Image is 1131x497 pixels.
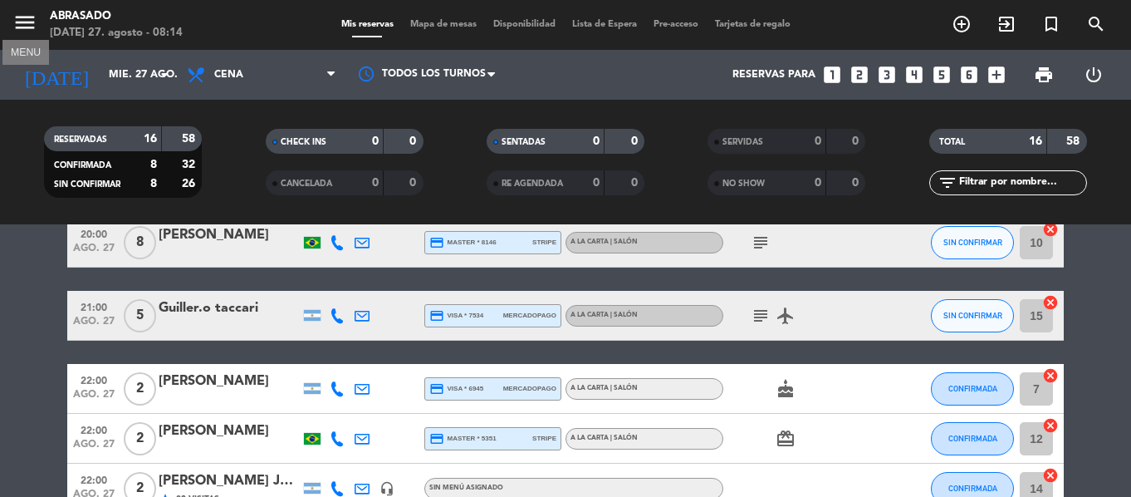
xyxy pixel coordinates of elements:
[948,434,997,443] span: CONFIRMADA
[821,64,843,86] i: looks_one
[73,439,115,458] span: ago. 27
[150,159,157,170] strong: 8
[815,177,821,189] strong: 0
[159,224,300,246] div: [PERSON_NAME]
[939,138,965,146] span: TOTAL
[54,180,120,189] span: SIN CONFIRMAR
[986,64,1007,86] i: add_box
[12,10,37,35] i: menu
[281,180,332,188] span: CANCELADA
[73,297,115,316] span: 21:00
[73,370,115,389] span: 22:00
[159,298,300,319] div: Guiller.o taccari
[751,306,771,326] i: subject
[154,65,174,85] i: arrow_drop_down
[182,133,198,145] strong: 58
[12,10,37,41] button: menu
[429,235,444,250] i: credit_card
[150,178,157,189] strong: 8
[776,306,796,326] i: airplanemode_active
[852,135,862,147] strong: 0
[631,177,641,189] strong: 0
[532,237,556,248] span: stripe
[159,421,300,442] div: [PERSON_NAME]
[502,138,546,146] span: SENTADAS
[372,135,379,147] strong: 0
[776,429,796,449] i: card_giftcard
[429,431,444,446] i: credit_card
[564,20,645,29] span: Lista de Espera
[73,316,115,335] span: ago. 27
[429,308,483,323] span: visa * 7534
[1084,65,1104,85] i: power_settings_new
[952,14,972,34] i: add_circle_outline
[722,180,765,188] span: NO SHOW
[876,64,898,86] i: looks_3
[815,135,821,147] strong: 0
[429,381,444,396] i: credit_card
[429,308,444,323] i: credit_card
[54,161,111,170] span: CONFIRMADA
[948,484,997,493] span: CONFIRMADA
[485,20,564,29] span: Disponibilidad
[402,20,485,29] span: Mapa de mesas
[409,135,419,147] strong: 0
[570,435,638,441] span: A la carta | Salón
[1042,221,1059,238] i: cancel
[631,135,641,147] strong: 0
[593,135,600,147] strong: 0
[503,310,556,321] span: mercadopago
[429,431,497,446] span: master * 5351
[333,20,402,29] span: Mis reservas
[948,384,997,393] span: CONFIRMADA
[144,133,157,145] strong: 16
[570,312,638,318] span: A la carta | Salón
[707,20,799,29] span: Tarjetas de regalo
[1042,417,1059,434] i: cancel
[281,138,326,146] span: CHECK INS
[903,64,925,86] i: looks_4
[124,372,156,406] span: 2
[938,173,957,193] i: filter_list
[429,235,497,250] span: master * 8146
[429,485,503,491] span: Sin menú asignado
[593,177,600,189] strong: 0
[50,25,183,42] div: [DATE] 27. agosto - 08:14
[124,226,156,259] span: 8
[124,299,156,332] span: 5
[849,64,870,86] i: looks_two
[73,420,115,439] span: 22:00
[502,180,563,188] span: RE AGENDADA
[1086,14,1106,34] i: search
[73,224,115,243] span: 20:00
[776,379,796,399] i: cake
[1034,65,1054,85] span: print
[50,8,183,25] div: Abrasado
[732,69,815,81] span: Reservas para
[159,371,300,392] div: [PERSON_NAME]
[931,226,1014,259] button: SIN CONFIRMAR
[73,243,115,262] span: ago. 27
[379,481,394,496] i: headset_mic
[958,64,980,86] i: looks_6
[722,138,763,146] span: SERVIDAS
[429,381,483,396] span: visa * 6945
[214,69,243,81] span: Cena
[852,177,862,189] strong: 0
[54,135,107,144] span: RESERVADAS
[1041,14,1061,34] i: turned_in_not
[182,178,198,189] strong: 26
[2,44,49,59] div: MENU
[532,433,556,444] span: stripe
[751,233,771,253] i: subject
[372,177,379,189] strong: 0
[645,20,707,29] span: Pre-acceso
[943,238,1002,247] span: SIN CONFIRMAR
[1029,135,1042,147] strong: 16
[996,14,1016,34] i: exit_to_app
[931,372,1014,406] button: CONFIRMADA
[409,177,419,189] strong: 0
[957,174,1086,192] input: Filtrar por nombre...
[159,470,300,492] div: [PERSON_NAME] Junior / AGENCIA NITES
[1042,467,1059,484] i: cancel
